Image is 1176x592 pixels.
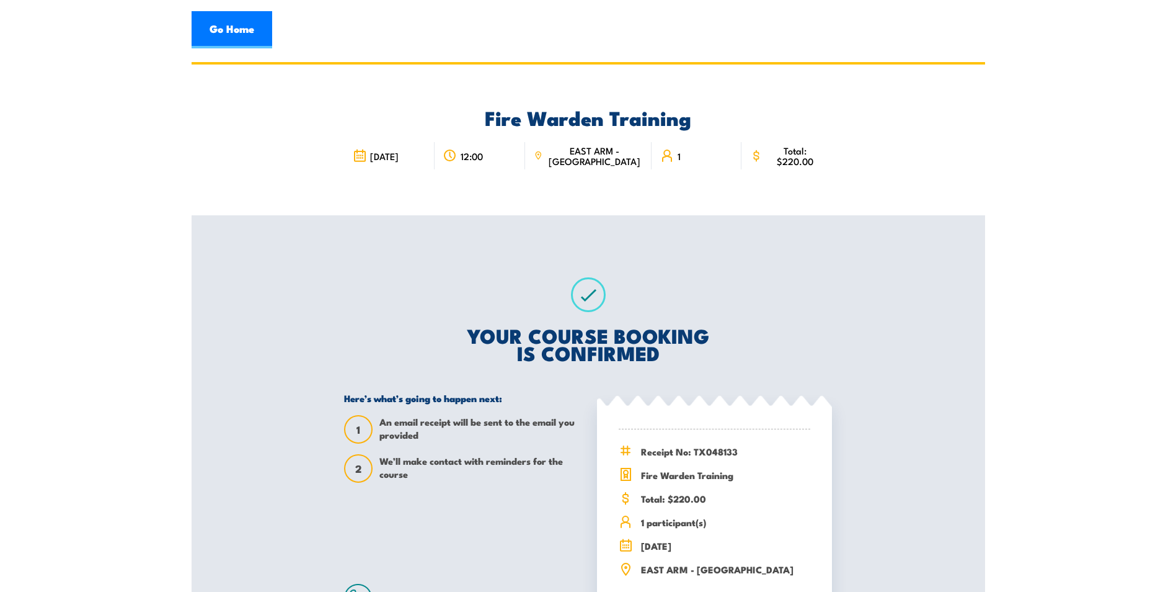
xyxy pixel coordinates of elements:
[641,468,810,482] span: Fire Warden Training
[461,151,483,161] span: 12:00
[641,562,810,576] span: EAST ARM - [GEOGRAPHIC_DATA]
[641,444,810,459] span: Receipt No: TX048133
[641,491,810,506] span: Total: $220.00
[345,423,371,436] span: 1
[370,151,399,161] span: [DATE]
[379,415,579,444] span: An email receipt will be sent to the email you provided
[766,145,823,166] span: Total: $220.00
[641,539,810,553] span: [DATE]
[344,326,832,361] h2: YOUR COURSE BOOKING IS CONFIRMED
[641,515,810,529] span: 1 participant(s)
[344,109,832,126] h2: Fire Warden Training
[345,462,371,475] span: 2
[344,392,579,404] h5: Here’s what’s going to happen next:
[546,145,642,166] span: EAST ARM - [GEOGRAPHIC_DATA]
[379,454,579,483] span: We’ll make contact with reminders for the course
[192,11,272,48] a: Go Home
[678,151,681,161] span: 1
